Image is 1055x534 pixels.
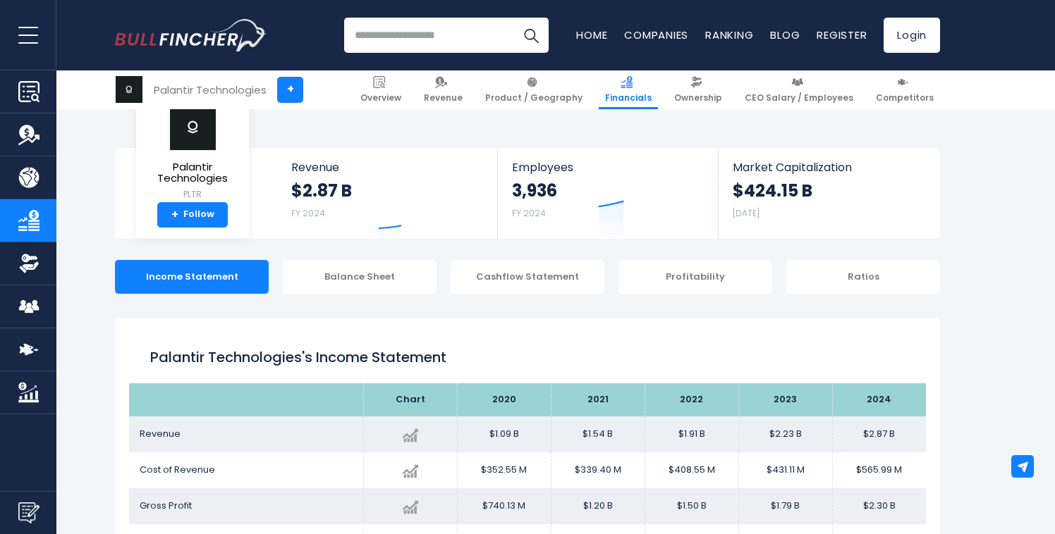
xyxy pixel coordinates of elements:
div: Palantir Technologies [154,82,267,98]
a: Blog [770,27,800,42]
td: $339.40 M [551,452,645,488]
a: CEO Salary / Employees [738,70,860,109]
span: Product / Geography [485,92,583,104]
a: Go to homepage [115,19,267,51]
span: Palantir Technologies [147,161,238,185]
small: [DATE] [733,207,760,219]
a: Market Capitalization $424.15 B [DATE] [719,148,939,239]
button: Search [513,18,549,53]
th: 2022 [645,383,738,416]
div: Cashflow Statement [451,260,604,294]
a: Revenue $2.87 B FY 2024 [277,148,498,239]
img: Ownership [18,253,39,274]
div: Ratios [786,260,940,294]
td: $2.87 B [832,416,926,452]
a: Ranking [705,27,753,42]
span: Market Capitalization [733,161,925,174]
img: Bullfincher logo [115,19,267,51]
a: Employees 3,936 FY 2024 [498,148,717,239]
span: Gross Profit [140,499,192,512]
a: Login [884,18,940,53]
div: Profitability [618,260,772,294]
td: $2.23 B [738,416,832,452]
a: Product / Geography [479,70,589,109]
td: $431.11 M [738,452,832,488]
th: Chart [363,383,457,416]
div: Income Statement [115,260,269,294]
td: $1.50 B [645,488,738,524]
span: Overview [360,92,401,104]
td: $2.30 B [832,488,926,524]
h1: Palantir Technologies's Income Statement [150,347,905,368]
td: $740.13 M [457,488,551,524]
span: CEO Salary / Employees [745,92,853,104]
a: +Follow [157,202,228,228]
td: $1.91 B [645,416,738,452]
td: $352.55 M [457,452,551,488]
strong: + [171,209,178,221]
img: PLTR logo [116,76,142,103]
span: Revenue [424,92,463,104]
strong: 3,936 [512,180,557,201]
span: Financials [605,92,652,104]
th: 2023 [738,383,832,416]
a: Financials [599,70,658,109]
small: FY 2024 [512,207,546,219]
a: Home [576,27,607,42]
div: Balance Sheet [283,260,437,294]
img: PLTR logo [168,104,217,151]
a: + [277,77,303,103]
span: Revenue [291,161,484,174]
a: Overview [354,70,408,109]
td: $1.79 B [738,488,832,524]
a: Companies [624,27,688,42]
td: $1.54 B [551,416,645,452]
th: 2024 [832,383,926,416]
a: Ownership [668,70,728,109]
span: Employees [512,161,703,174]
small: FY 2024 [291,207,325,219]
small: PLTR [147,188,238,201]
span: Cost of Revenue [140,463,215,476]
span: Revenue [140,427,181,440]
a: Palantir Technologies PLTR [147,103,238,202]
strong: $2.87 B [291,180,352,201]
span: Ownership [674,92,722,104]
a: Revenue [417,70,469,109]
span: Competitors [876,92,934,104]
td: $408.55 M [645,452,738,488]
a: Register [817,27,867,42]
td: $565.99 M [832,452,926,488]
strong: $424.15 B [733,180,812,201]
th: 2020 [457,383,551,416]
td: $1.20 B [551,488,645,524]
a: Competitors [870,70,940,109]
td: $1.09 B [457,416,551,452]
th: 2021 [551,383,645,416]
